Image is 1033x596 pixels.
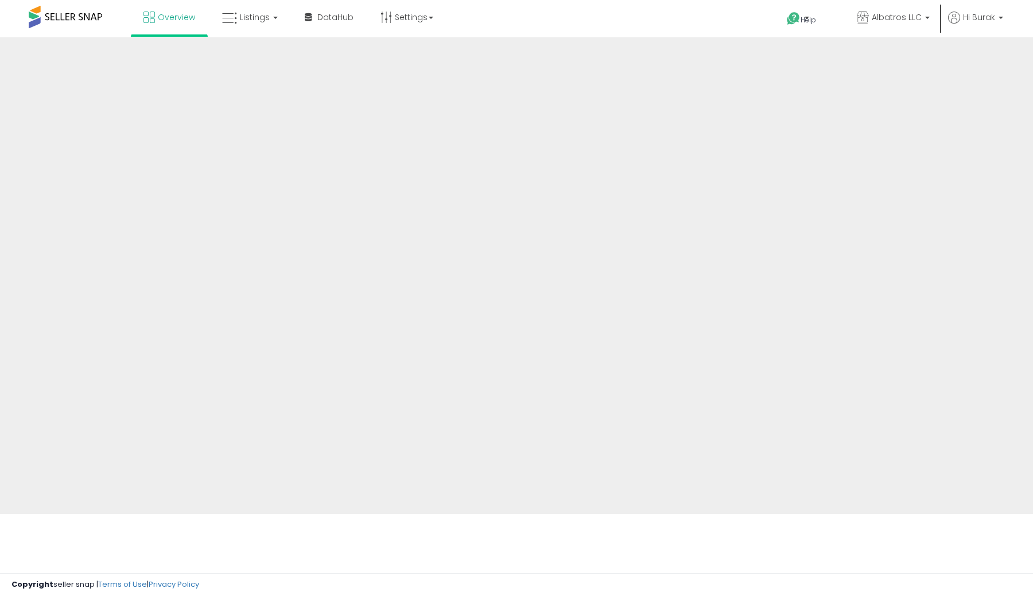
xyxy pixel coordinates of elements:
[317,11,354,23] span: DataHub
[158,11,195,23] span: Overview
[872,11,922,23] span: Albatros LLC
[786,11,801,26] i: Get Help
[240,11,270,23] span: Listings
[963,11,995,23] span: Hi Burak
[778,3,838,37] a: Help
[801,15,816,25] span: Help
[948,11,1003,37] a: Hi Burak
